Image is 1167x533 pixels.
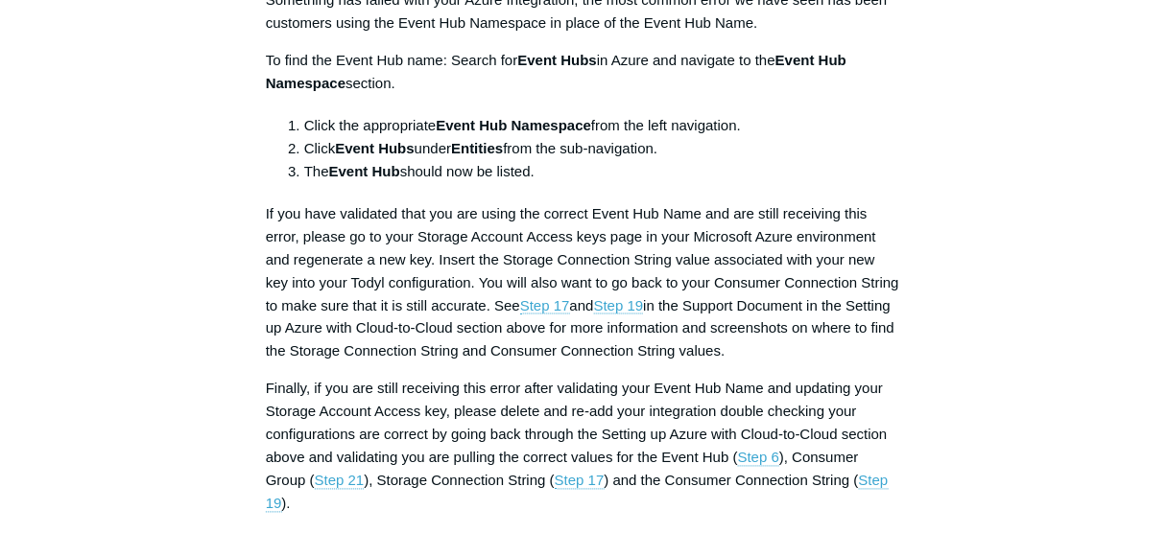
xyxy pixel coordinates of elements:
[738,450,779,467] a: Step 6
[266,378,901,516] p: Finally, if you are still receiving this error after validating your Event Hub Name and updating ...
[315,473,365,490] a: Step 21
[594,297,644,314] a: Step 19
[266,49,901,95] p: To find the Event Hub name: Search for in Azure and navigate to the section.
[517,52,597,68] strong: Event Hubs
[436,117,591,133] strong: Event Hub Namespace
[304,114,901,137] li: Click the appropriate from the left navigation.
[555,473,605,490] a: Step 17
[451,140,503,156] strong: Entities
[329,163,400,179] strong: Event Hub
[266,202,901,363] p: If you have validated that you are using the correct Event Hub Name and are still receiving this ...
[304,137,901,160] li: Click under from the sub-navigation.
[335,140,415,156] strong: Event Hubs
[520,297,570,314] a: Step 17
[304,160,901,183] li: The should now be listed.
